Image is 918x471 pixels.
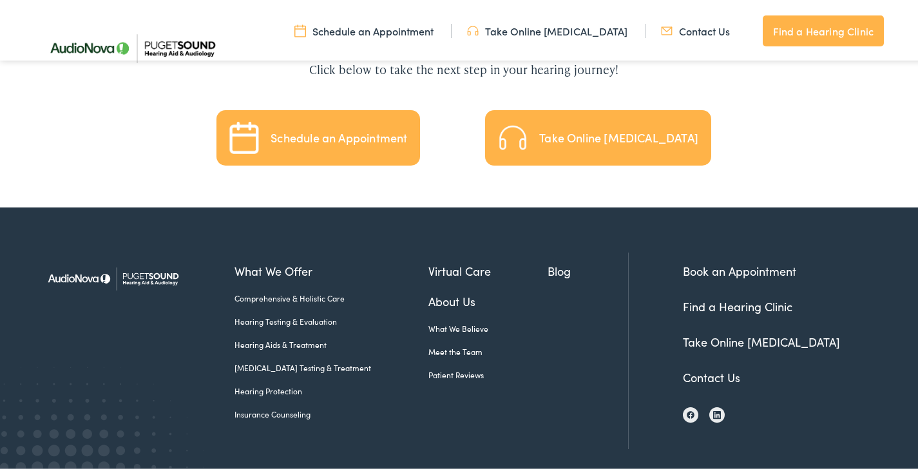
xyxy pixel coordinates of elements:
img: utility icon [294,21,306,35]
a: Hearing Testing & Evaluation [234,313,428,325]
a: What We Believe [428,320,548,332]
a: Take Online [MEDICAL_DATA] [467,21,627,35]
a: Patient Reviews [428,367,548,378]
a: [MEDICAL_DATA] Testing & Treatment [234,360,428,371]
a: Comprehensive & Holistic Care [234,290,428,302]
a: Find a Hearing Clinic [763,13,884,44]
a: Insurance Counseling [234,406,428,418]
a: Contact Us [683,367,740,383]
a: Hearing Aids & Treatment [234,336,428,348]
img: Schedule an Appointment [228,119,260,151]
a: Find a Hearing Clinic [683,296,792,312]
a: What We Offer [234,260,428,277]
img: utility icon [661,21,673,35]
img: utility icon [467,21,479,35]
a: Blog [548,260,628,277]
img: LinkedIn [713,408,721,417]
img: Puget Sound Hearing Aid & Audiology [39,250,187,302]
div: Schedule an Appointment [271,130,407,141]
div: Take Online [MEDICAL_DATA] [539,130,698,141]
a: Hearing Protection [234,383,428,394]
a: Contact Us [661,21,730,35]
a: Virtual Care [428,260,548,277]
a: Meet the Team [428,343,548,355]
a: About Us [428,290,548,307]
a: Schedule an Appointment [294,21,434,35]
img: Take an Online Hearing Test [497,119,529,151]
a: Take an Online Hearing Test Take Online [MEDICAL_DATA] [485,108,711,163]
a: Take Online [MEDICAL_DATA] [683,331,840,347]
a: Schedule an Appointment Schedule an Appointment [216,108,420,163]
a: Book an Appointment [683,260,796,276]
img: Facebook icon, indicating the presence of the site or brand on the social media platform. [687,409,694,416]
